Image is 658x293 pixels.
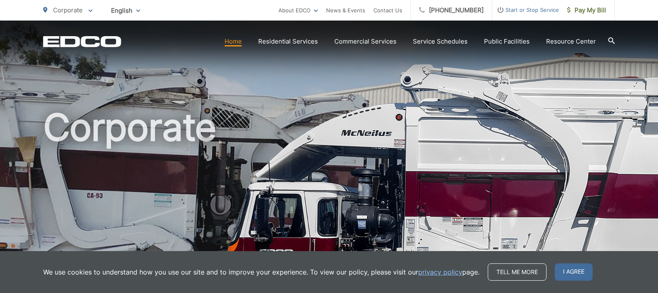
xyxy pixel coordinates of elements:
a: Contact Us [373,5,402,15]
a: Service Schedules [413,37,468,46]
a: privacy policy [418,267,462,277]
a: About EDCO [278,5,318,15]
a: Residential Services [258,37,318,46]
span: Pay My Bill [567,5,606,15]
a: EDCD logo. Return to the homepage. [43,36,121,47]
a: Commercial Services [334,37,396,46]
a: Resource Center [546,37,596,46]
a: Public Facilities [484,37,530,46]
a: Tell me more [488,263,547,281]
a: News & Events [326,5,365,15]
span: I agree [555,263,593,281]
p: We use cookies to understand how you use our site and to improve your experience. To view our pol... [43,267,480,277]
span: English [105,3,146,18]
span: Corporate [53,6,83,14]
a: Home [225,37,242,46]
